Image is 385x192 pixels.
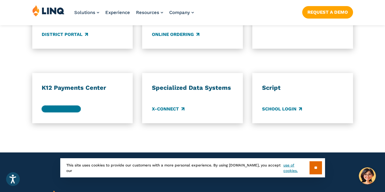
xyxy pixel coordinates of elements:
[262,84,343,92] h3: Script
[169,10,190,15] span: Company
[283,162,309,173] a: use of cookies.
[302,6,353,18] a: Request a Demo
[32,5,65,16] img: LINQ | K‑12 Software
[152,31,199,38] a: Online Ordering
[136,10,163,15] a: Resources
[359,167,376,184] button: Hello, have a question? Let’s chat.
[74,10,99,15] a: Solutions
[42,31,88,38] a: District Portal
[152,106,184,112] a: X-Connect
[152,84,233,92] h3: Specialized Data Systems
[60,158,325,177] div: This site uses cookies to provide our customers with a more personal experience. By using [DOMAIN...
[302,5,353,18] nav: Button Navigation
[136,10,159,15] span: Resources
[42,106,81,112] a: Parent Login
[262,106,302,112] a: School Login
[169,10,194,15] a: Company
[105,10,130,15] a: Experience
[74,5,194,25] nav: Primary Navigation
[74,10,95,15] span: Solutions
[42,84,123,92] h3: K12 Payments Center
